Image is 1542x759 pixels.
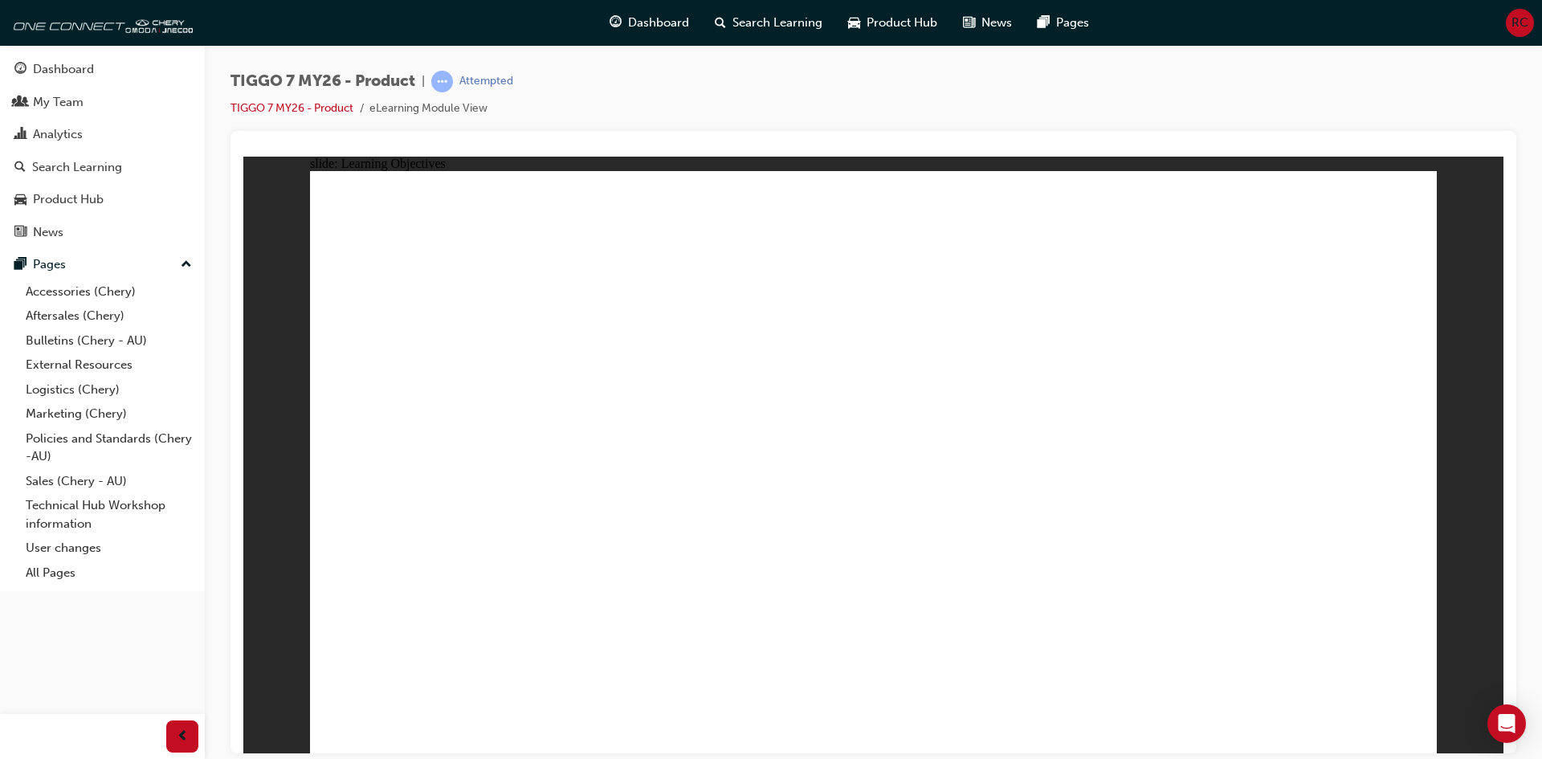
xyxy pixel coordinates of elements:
li: eLearning Module View [369,100,487,118]
span: car-icon [14,193,27,207]
a: External Resources [19,353,198,377]
a: TIGGO 7 MY26 - Product [230,101,353,115]
span: chart-icon [14,128,27,142]
a: guage-iconDashboard [597,6,702,39]
a: search-iconSearch Learning [702,6,835,39]
span: learningRecordVerb_ATTEMPT-icon [431,71,453,92]
a: Dashboard [6,55,198,84]
span: | [422,72,425,91]
span: car-icon [848,13,860,33]
span: news-icon [963,13,975,33]
a: news-iconNews [950,6,1025,39]
a: All Pages [19,561,198,586]
div: Attempted [459,74,513,89]
div: Open Intercom Messenger [1487,704,1526,743]
a: Aftersales (Chery) [19,304,198,328]
span: search-icon [715,13,726,33]
a: Bulletins (Chery - AU) [19,328,198,353]
a: Sales (Chery - AU) [19,469,198,494]
span: Search Learning [732,14,822,32]
a: My Team [6,88,198,117]
span: news-icon [14,226,27,240]
span: Pages [1056,14,1089,32]
a: News [6,218,198,247]
span: search-icon [14,161,26,175]
span: people-icon [14,96,27,110]
a: Analytics [6,120,198,149]
span: News [981,14,1012,32]
a: car-iconProduct Hub [835,6,950,39]
span: pages-icon [1038,13,1050,33]
div: News [33,223,63,242]
a: Accessories (Chery) [19,280,198,304]
button: Pages [6,250,198,280]
button: DashboardMy TeamAnalyticsSearch LearningProduct HubNews [6,51,198,250]
span: RC [1511,14,1528,32]
div: Search Learning [32,158,122,177]
span: guage-icon [610,13,622,33]
a: Product Hub [6,185,198,214]
a: Policies and Standards (Chery -AU) [19,426,198,469]
span: TIGGO 7 MY26 - Product [230,72,415,91]
span: up-icon [181,255,192,275]
span: Dashboard [628,14,689,32]
div: Pages [33,255,66,274]
div: Analytics [33,125,83,144]
button: RC [1506,9,1534,37]
a: User changes [19,536,198,561]
a: Search Learning [6,153,198,182]
a: Marketing (Chery) [19,402,198,426]
span: Product Hub [867,14,937,32]
div: My Team [33,93,84,112]
span: prev-icon [177,727,189,747]
span: pages-icon [14,258,27,272]
a: Logistics (Chery) [19,377,198,402]
a: Technical Hub Workshop information [19,493,198,536]
span: guage-icon [14,63,27,77]
div: Product Hub [33,190,104,209]
div: Dashboard [33,60,94,79]
a: pages-iconPages [1025,6,1102,39]
img: oneconnect [8,6,193,39]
